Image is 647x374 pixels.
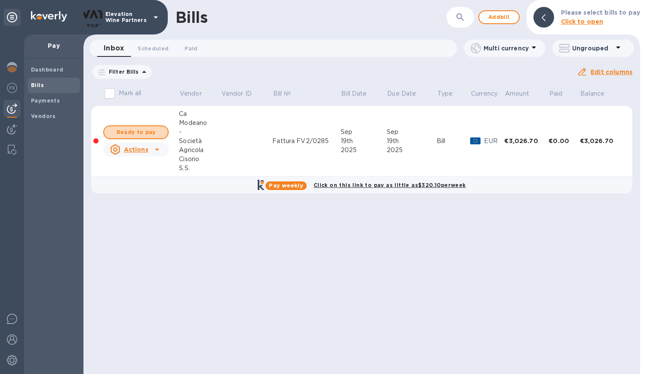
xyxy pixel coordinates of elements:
[269,182,303,189] b: Pay weekly
[119,89,141,98] p: Mark all
[179,118,221,128] div: Modeano
[486,12,512,22] span: Add bill
[580,89,616,98] span: Balance
[180,89,202,98] p: Vendor
[176,8,207,26] h1: Bills
[31,82,44,88] b: Bills
[185,44,197,53] span: Paid
[31,41,77,50] p: Pay
[437,137,470,146] div: Bill
[314,182,466,188] b: Click on this link to pay as little as $320.10 per week
[341,128,387,137] div: Sep
[549,89,574,98] span: Paid
[478,10,520,24] button: Addbill
[387,146,437,155] div: 2025
[591,69,632,75] u: Edit columns
[471,89,498,98] p: Currency
[387,89,416,98] p: Due Date
[341,146,387,155] div: 2025
[222,89,252,98] p: Vendor ID
[179,146,221,155] div: Agricola
[105,11,148,23] p: Elevation Wine Partners
[7,83,17,93] img: Foreign exchange
[387,137,437,146] div: 19th
[31,113,56,119] b: Vendors
[561,9,640,16] b: Please select bills to pay
[138,44,169,53] span: Scheduled
[341,89,378,98] span: Bill Date
[561,18,604,25] b: Click to open
[272,137,340,146] div: Fattura FV2/0285
[505,89,529,98] p: Amount
[273,89,291,98] p: Bill №
[179,164,221,173] div: S.S.
[179,155,221,164] div: Cisorio
[222,89,263,98] span: Vendor ID
[580,89,604,98] p: Balance
[180,89,213,98] span: Vendor
[387,89,427,98] span: Due Date
[484,44,529,53] p: Multi currency
[484,137,504,146] p: EUR
[103,125,169,139] button: Ready to pay
[179,128,221,137] div: -
[124,146,148,153] u: Actions
[341,89,367,98] p: Bill Date
[31,97,60,104] b: Payments
[179,109,221,118] div: Ca
[548,137,579,145] div: €0.00
[505,89,540,98] span: Amount
[387,128,437,137] div: Sep
[437,89,453,98] p: Type
[504,137,548,145] div: €3,026.70
[104,42,124,54] span: Inbox
[572,44,613,53] p: Ungrouped
[437,89,464,98] span: Type
[549,89,563,98] p: Paid
[341,137,387,146] div: 19th
[179,137,221,146] div: Società
[105,68,139,75] p: Filter Bills
[31,11,67,22] img: Logo
[111,127,161,137] span: Ready to pay
[273,89,302,98] span: Bill №
[580,137,624,145] div: €3,026.70
[3,9,21,26] div: Unpin categories
[31,66,64,73] b: Dashboard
